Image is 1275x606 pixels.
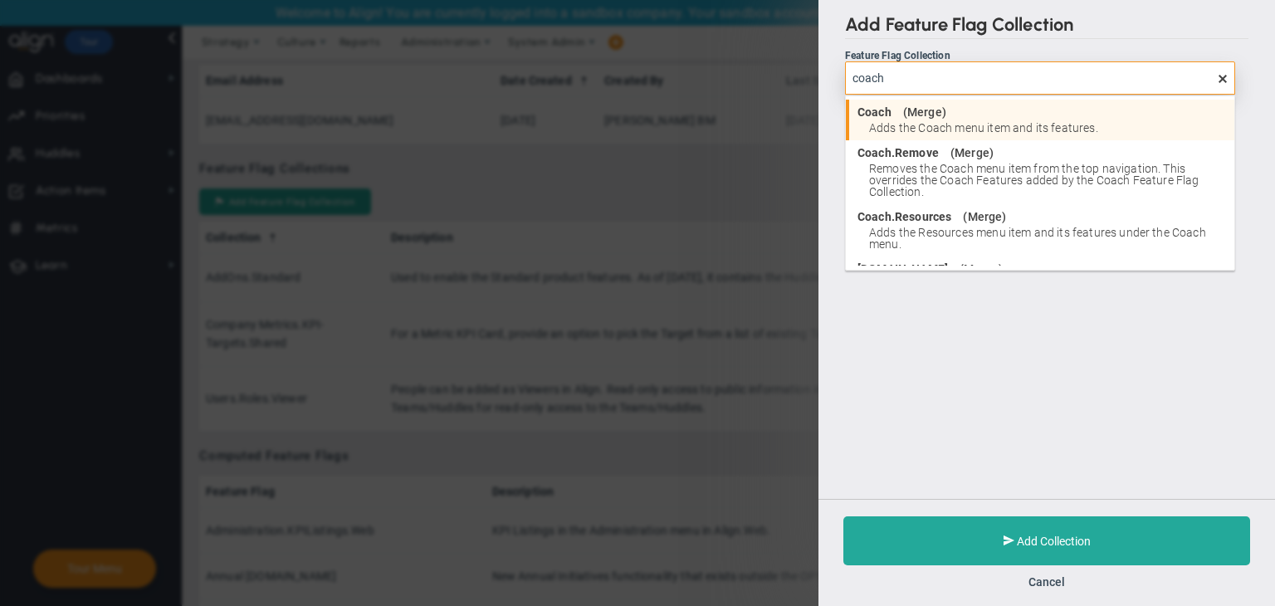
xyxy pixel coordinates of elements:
div: Feature Flag Collection [845,50,1235,61]
span: ( [950,147,955,159]
span: Merge [968,211,1003,222]
span: [DOMAIN_NAME] [857,263,948,275]
span: ) [1002,211,1006,222]
span: ) [942,106,946,118]
span: Coach.Resources [857,211,951,222]
span: ( [903,106,907,118]
span: Coach [857,106,892,118]
span: Add Collection [1017,535,1091,548]
button: Add Collection [843,516,1250,565]
span: Adds the Resources menu item and its features under the Coach menu. [869,227,1226,250]
span: Coach.Remove [857,147,939,159]
span: Merge [955,147,989,159]
span: ) [999,263,1003,275]
span: Merge [964,263,999,275]
h2: Add Feature Flag Collection [845,13,1248,39]
input: Feature Flag Collection...: [845,61,1235,95]
span: ( [960,263,964,275]
span: clear [1235,70,1248,86]
span: ( [963,211,967,222]
span: Merge [907,106,942,118]
span: ) [989,147,994,159]
span: Removes the Coach menu item from the top navigation. This overrides the Coach Features added by t... [869,163,1226,198]
span: Adds the Coach menu item and its features. [869,122,1226,134]
button: Cancel [1028,575,1065,589]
